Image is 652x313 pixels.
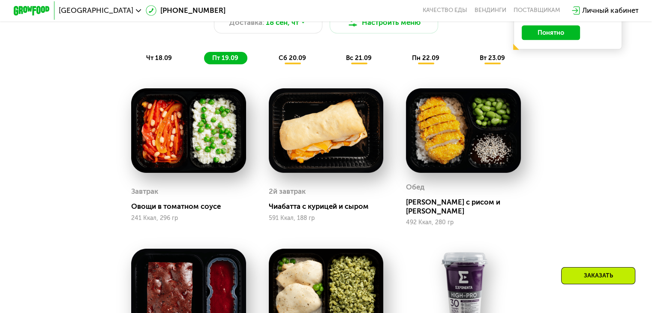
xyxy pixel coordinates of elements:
[269,215,384,222] div: 591 Ккал, 188 гр
[131,185,158,199] div: Завтрак
[475,7,506,14] a: Вендинги
[346,54,372,62] span: вс 21.09
[269,185,306,199] div: 2й завтрак
[406,219,521,226] div: 492 Ккал, 280 гр
[582,5,638,16] div: Личный кабинет
[279,54,306,62] span: сб 20.09
[480,54,505,62] span: вт 23.09
[146,5,225,16] a: [PHONE_NUMBER]
[522,25,580,40] button: Понятно
[561,267,635,284] div: Заказать
[59,7,133,14] span: [GEOGRAPHIC_DATA]
[406,198,528,216] div: [PERSON_NAME] с рисом и [PERSON_NAME]
[229,17,264,28] span: Доставка:
[269,202,391,211] div: Чиабатта с курицей и сыром
[423,7,467,14] a: Качество еды
[266,17,299,28] span: 18 сен, чт
[131,202,253,211] div: Овощи в томатном соусе
[514,7,560,14] div: поставщикам
[131,215,246,222] div: 241 Ккал, 296 гр
[212,54,238,62] span: пт 19.09
[146,54,172,62] span: чт 18.09
[330,12,439,34] button: Настроить меню
[412,54,439,62] span: пн 22.09
[406,181,424,194] div: Обед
